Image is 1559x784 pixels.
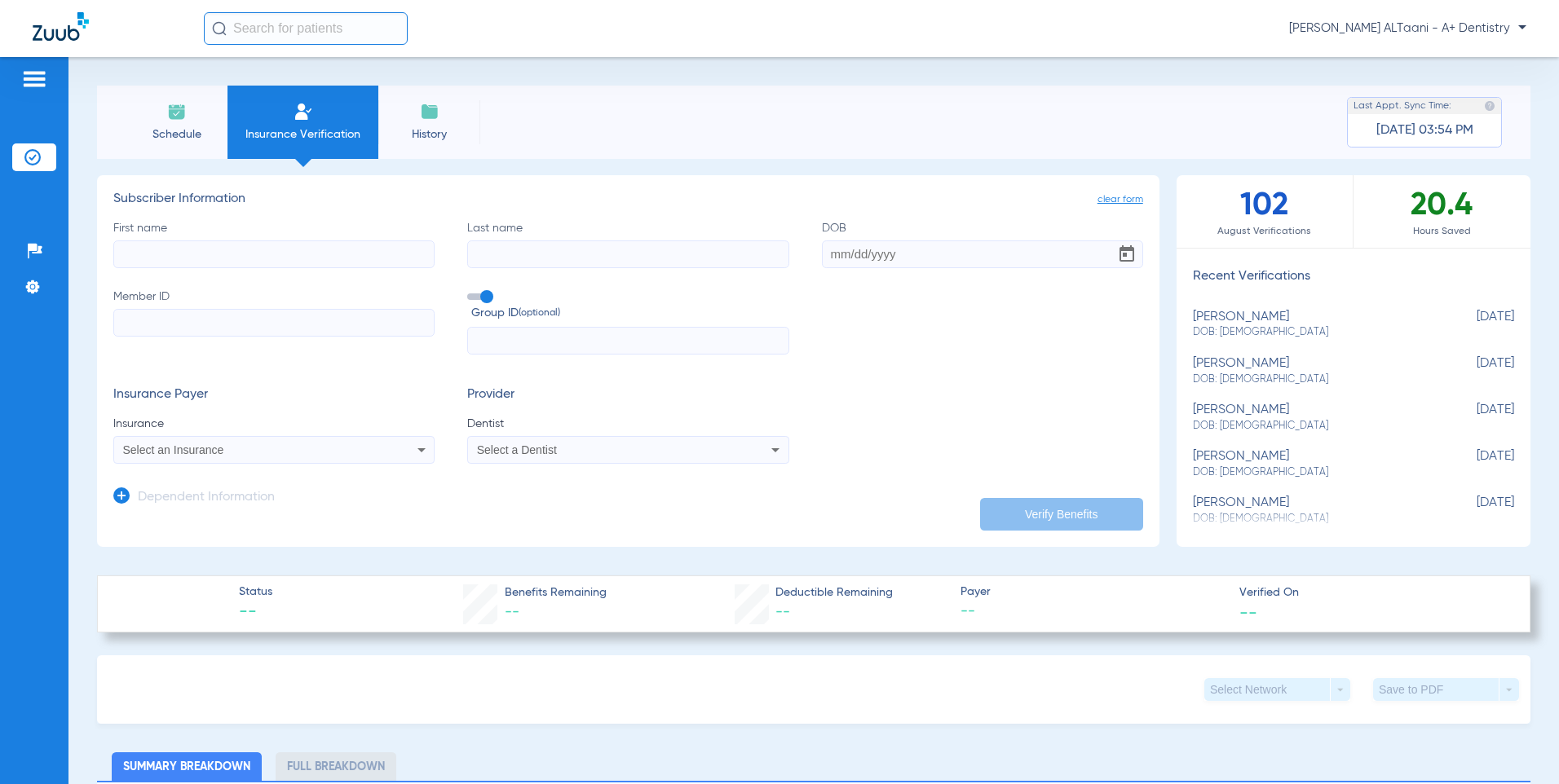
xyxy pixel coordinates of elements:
[420,102,439,121] img: History
[467,387,788,403] h3: Provider
[961,601,1226,622] span: --
[775,584,893,601] span: Deductible Remaining
[33,12,89,41] img: Zuub Logo
[240,126,366,143] span: Insurance Verification
[471,305,788,322] span: Group ID
[467,416,788,432] span: Dentist
[123,443,224,456] span: Select an Insurance
[1354,223,1530,240] span: Hours Saved
[21,69,47,89] img: hamburger-icon
[113,240,435,268] input: First name
[138,490,275,506] h3: Dependent Information
[112,752,262,781] li: Summary Breakdown
[775,605,790,619] span: --
[1177,175,1354,248] div: 102
[1193,356,1433,386] div: [PERSON_NAME]
[1097,192,1143,208] span: clear form
[1433,310,1514,340] span: [DATE]
[204,12,408,45] input: Search for patients
[167,102,187,121] img: Schedule
[1193,465,1433,480] span: DOB: [DEMOGRAPHIC_DATA]
[1433,356,1514,386] span: [DATE]
[505,605,519,619] span: --
[1193,403,1433,433] div: [PERSON_NAME]
[1433,496,1514,526] span: [DATE]
[1193,449,1433,479] div: [PERSON_NAME]
[294,102,313,121] img: Manual Insurance Verification
[1354,98,1451,114] span: Last Appt. Sync Time:
[1433,403,1514,433] span: [DATE]
[391,126,468,143] span: History
[1177,223,1353,240] span: August Verifications
[113,288,435,355] label: Member ID
[980,498,1143,531] button: Verify Benefits
[1193,496,1433,526] div: [PERSON_NAME]
[822,240,1143,268] input: DOBOpen calendar
[113,192,1143,208] h3: Subscriber Information
[467,240,788,268] input: Last name
[477,443,557,456] span: Select a Dentist
[1433,449,1514,479] span: [DATE]
[113,387,435,403] h3: Insurance Payer
[138,126,215,143] span: Schedule
[1177,269,1530,285] h3: Recent Verifications
[1111,238,1143,271] button: Open calendar
[1239,603,1257,620] span: --
[1289,20,1526,37] span: [PERSON_NAME] ALTaani - A+ Dentistry
[113,416,435,432] span: Insurance
[276,752,396,781] li: Full Breakdown
[519,305,560,322] small: (optional)
[1193,372,1433,387] span: DOB: [DEMOGRAPHIC_DATA]
[1193,310,1433,340] div: [PERSON_NAME]
[212,21,227,36] img: Search Icon
[239,584,272,601] span: Status
[505,584,607,601] span: Benefits Remaining
[1239,584,1504,601] span: Verified On
[961,584,1226,601] span: Payer
[467,220,788,268] label: Last name
[113,309,435,337] input: Member ID
[1354,175,1530,248] div: 20.4
[1484,100,1495,112] img: last sync help info
[239,601,272,624] span: --
[1193,419,1433,434] span: DOB: [DEMOGRAPHIC_DATA]
[1376,122,1473,139] span: [DATE] 03:54 PM
[1193,325,1433,340] span: DOB: [DEMOGRAPHIC_DATA]
[113,220,435,268] label: First name
[822,220,1143,268] label: DOB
